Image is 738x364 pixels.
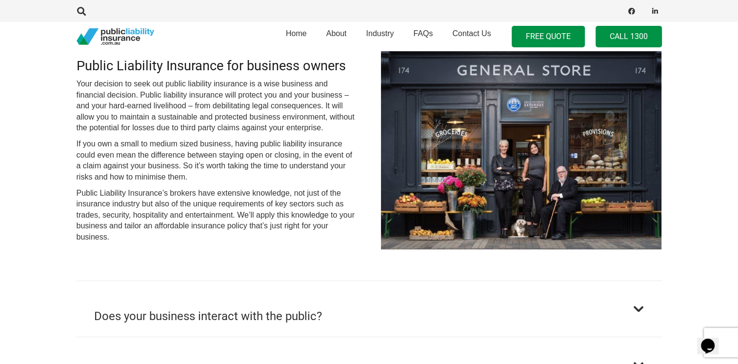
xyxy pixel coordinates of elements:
[77,28,154,45] a: pli_logotransparent
[326,29,347,38] span: About
[317,19,357,54] a: About
[356,19,403,54] a: Industry
[442,19,500,54] a: Contact Us
[625,4,638,18] a: Facebook
[697,325,728,354] iframe: chat widget
[77,140,352,181] span: If you own a small to medium sized business, having public liability insurance could even mean th...
[77,80,355,132] span: Your decision to seek out public liability insurance is a wise business and financial decision. P...
[452,29,491,38] span: Contact Us
[77,189,355,241] span: Public Liability Insurance’s brokers have extensive knowledge, not just of the insurance industry...
[77,58,358,74] h3: Public Liability Insurance for business owners
[596,26,662,48] a: Call 1300
[72,7,92,16] a: Search
[381,47,662,249] img: small business insurance Australia
[276,19,317,54] a: Home
[366,29,394,38] span: Industry
[648,4,662,18] a: LinkedIn
[286,29,307,38] span: Home
[512,26,585,48] a: FREE QUOTE
[77,281,662,337] button: Does your business interact with the public?
[403,19,442,54] a: FAQs
[413,29,433,38] span: FAQs
[94,307,322,325] h2: Does your business interact with the public?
